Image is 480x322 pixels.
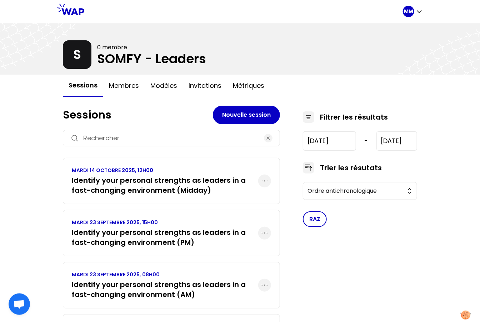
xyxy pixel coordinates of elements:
button: MM [403,6,423,17]
span: Ordre antichronologique [307,187,402,195]
div: Ouvrir le chat [9,293,30,315]
a: MARDI 23 SEPTEMBRE 2025, 15H00Identify your personal strengths as leaders in a fast-changing envi... [72,219,258,247]
a: MARDI 23 SEPTEMBRE 2025, 08H00Identify your personal strengths as leaders in a fast-changing envi... [72,271,258,300]
button: Invitations [183,75,227,96]
h1: Sessions [63,109,213,121]
span: - [365,137,368,145]
button: Sessions [63,75,103,97]
input: Rechercher [83,133,260,143]
h3: Trier les résutats [320,163,382,173]
h3: Identify your personal strengths as leaders in a fast-changing environment (AM) [72,280,258,300]
button: RAZ [303,211,327,227]
button: Modèles [145,75,183,96]
button: Membres [103,75,145,96]
button: Métriques [227,75,270,96]
input: YYYY-M-D [303,131,356,151]
h3: Identify your personal strengths as leaders in a fast-changing environment (PM) [72,227,258,247]
p: MARDI 23 SEPTEMBRE 2025, 08H00 [72,271,258,278]
input: YYYY-M-D [376,131,417,151]
p: MM [404,8,413,15]
button: Ordre antichronologique [303,182,417,200]
h3: Identify your personal strengths as leaders in a fast-changing environment (Midday) [72,175,258,195]
a: MARDI 14 OCTOBRE 2025, 12H00Identify your personal strengths as leaders in a fast-changing enviro... [72,167,258,195]
h3: Filtrer les résultats [320,112,388,122]
button: Nouvelle session [213,106,280,124]
p: MARDI 23 SEPTEMBRE 2025, 15H00 [72,219,258,226]
p: MARDI 14 OCTOBRE 2025, 12H00 [72,167,258,174]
